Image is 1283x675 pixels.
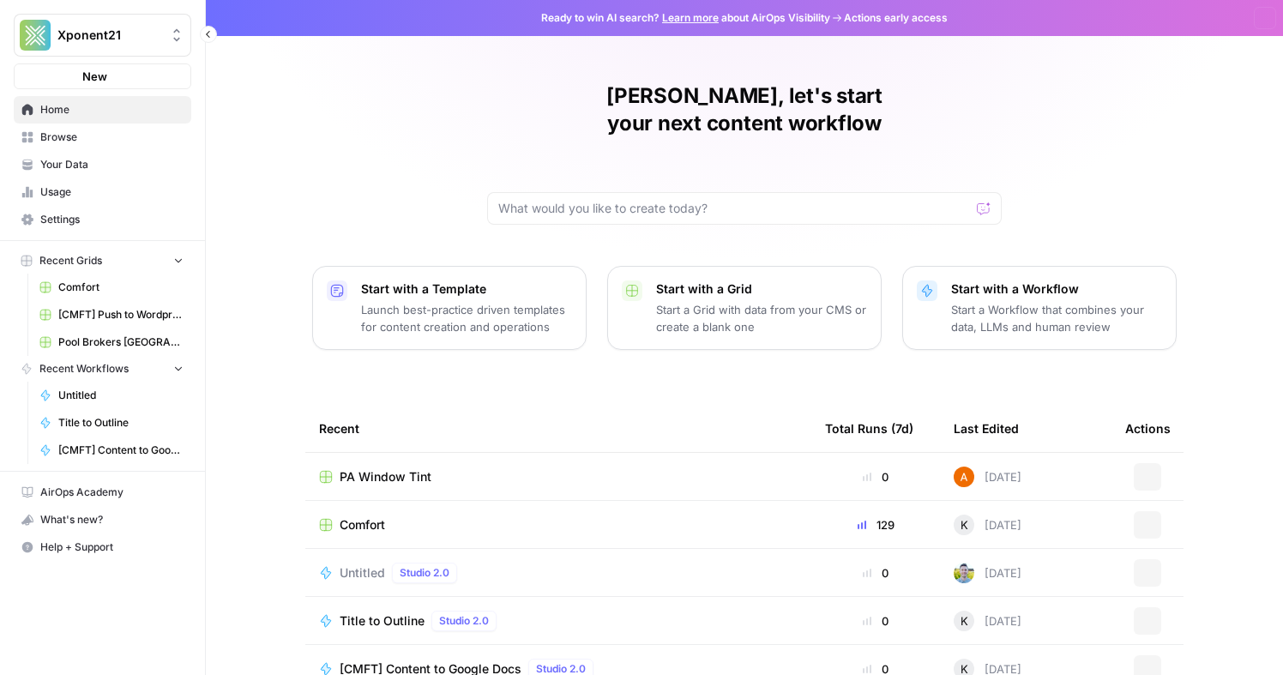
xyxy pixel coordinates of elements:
[57,27,161,44] span: Xponent21
[340,516,385,533] span: Comfort
[844,10,948,26] span: Actions early access
[58,388,184,403] span: Untitled
[58,415,184,431] span: Title to Outline
[58,307,184,322] span: [CMFT] Push to Wordpress FAQs Grid
[825,564,926,582] div: 0
[14,248,191,274] button: Recent Grids
[14,124,191,151] a: Browse
[954,563,974,583] img: 7o9iy2kmmc4gt2vlcbjqaas6vz7k
[312,266,587,350] button: Start with a TemplateLaunch best-practice driven templates for content creation and operations
[14,533,191,561] button: Help + Support
[32,437,191,464] a: [CMFT] Content to Google Docs
[340,612,425,630] span: Title to Outline
[14,14,191,57] button: Workspace: Xponent21
[32,328,191,356] a: Pool Brokers [GEOGRAPHIC_DATA]
[14,96,191,124] a: Home
[14,206,191,233] a: Settings
[439,613,489,629] span: Studio 2.0
[319,516,798,533] a: Comfort
[82,68,107,85] span: New
[32,274,191,301] a: Comfort
[541,10,830,26] span: Ready to win AI search? about AirOps Visibility
[954,515,1021,535] div: [DATE]
[961,612,968,630] span: K
[14,63,191,89] button: New
[40,102,184,118] span: Home
[498,200,970,217] input: What would you like to create today?
[14,178,191,206] a: Usage
[487,82,1002,137] h1: [PERSON_NAME], let's start your next content workflow
[954,611,1021,631] div: [DATE]
[40,184,184,200] span: Usage
[40,212,184,227] span: Settings
[39,253,102,268] span: Recent Grids
[954,467,974,487] img: s67a3z058kdpilua9rakyyh8dgy9
[14,506,191,533] button: What's new?
[825,405,913,452] div: Total Runs (7d)
[340,564,385,582] span: Untitled
[961,516,968,533] span: K
[656,280,867,298] p: Start with a Grid
[319,405,798,452] div: Recent
[58,443,184,458] span: [CMFT] Content to Google Docs
[656,301,867,335] p: Start a Grid with data from your CMS or create a blank one
[40,485,184,500] span: AirOps Academy
[361,280,572,298] p: Start with a Template
[58,280,184,295] span: Comfort
[20,20,51,51] img: Xponent21 Logo
[32,301,191,328] a: [CMFT] Push to Wordpress FAQs Grid
[340,468,431,485] span: PA Window Tint
[40,130,184,145] span: Browse
[825,516,926,533] div: 129
[361,301,572,335] p: Launch best-practice driven templates for content creation and operations
[662,11,719,24] a: Learn more
[825,612,926,630] div: 0
[954,563,1021,583] div: [DATE]
[319,468,798,485] a: PA Window Tint
[951,301,1162,335] p: Start a Workflow that combines your data, LLMs and human review
[14,151,191,178] a: Your Data
[954,405,1019,452] div: Last Edited
[951,280,1162,298] p: Start with a Workflow
[32,382,191,409] a: Untitled
[954,467,1021,487] div: [DATE]
[14,479,191,506] a: AirOps Academy
[319,611,798,631] a: Title to OutlineStudio 2.0
[319,563,798,583] a: UntitledStudio 2.0
[1125,405,1171,452] div: Actions
[39,361,129,377] span: Recent Workflows
[902,266,1177,350] button: Start with a WorkflowStart a Workflow that combines your data, LLMs and human review
[14,356,191,382] button: Recent Workflows
[40,539,184,555] span: Help + Support
[40,157,184,172] span: Your Data
[58,334,184,350] span: Pool Brokers [GEOGRAPHIC_DATA]
[32,409,191,437] a: Title to Outline
[607,266,882,350] button: Start with a GridStart a Grid with data from your CMS or create a blank one
[825,468,926,485] div: 0
[400,565,449,581] span: Studio 2.0
[15,507,190,533] div: What's new?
